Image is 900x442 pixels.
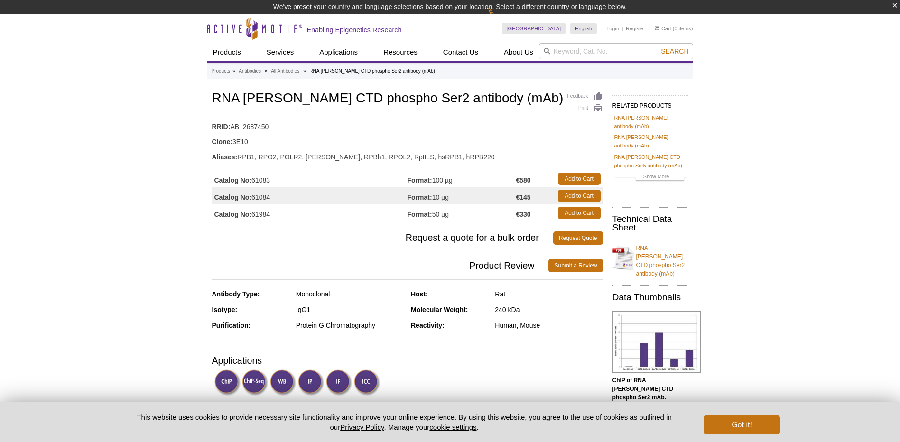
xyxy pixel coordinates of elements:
[265,68,268,74] li: »
[655,26,659,30] img: Your Cart
[212,204,408,221] td: 61984
[567,104,603,114] a: Print
[612,215,688,232] h2: Technical Data Sheet
[214,369,241,396] img: ChIP Validated
[570,23,597,34] a: English
[704,415,779,434] button: Got it!
[121,412,688,432] p: This website uses cookies to provide necessary site functionality and improve your online experie...
[261,43,300,61] a: Services
[340,423,384,431] a: Privacy Policy
[212,353,603,368] h3: Applications
[212,122,231,131] strong: RRID:
[553,231,603,245] a: Request Quote
[495,305,603,314] div: 240 kDa
[378,43,423,61] a: Resources
[242,369,268,396] img: ChIP-Seq Validated
[212,231,553,245] span: Request a quote for a bulk order
[614,133,687,150] a: RNA [PERSON_NAME] antibody (mAb)
[303,68,306,74] li: »
[614,153,687,170] a: RNA [PERSON_NAME] CTD phospho Ser5 antibody (mAb)
[354,369,380,396] img: Immunocytochemistry Validated
[658,47,691,55] button: Search
[212,290,260,298] strong: Antibody Type:
[298,369,324,396] img: Immunoprecipitation Validated
[212,187,408,204] td: 61084
[655,25,671,32] a: Cart
[558,173,601,185] a: Add to Cart
[326,369,352,396] img: Immunofluorescence Validated
[214,176,252,184] strong: Catalog No:
[270,369,296,396] img: Western Blot Validated
[212,306,238,313] strong: Isotype:
[408,204,516,221] td: 50 µg
[408,170,516,187] td: 100 µg
[548,259,603,272] a: Submit a Review
[408,210,432,219] strong: Format:
[516,193,530,202] strong: €145
[558,190,601,202] a: Add to Cart
[207,43,247,61] a: Products
[516,176,530,184] strong: €580
[271,67,299,75] a: All Antibodies
[606,25,619,32] a: Login
[626,25,645,32] a: Register
[408,187,516,204] td: 10 µg
[411,290,428,298] strong: Host:
[516,210,530,219] strong: €330
[411,306,468,313] strong: Molecular Weight:
[239,67,261,75] a: Antibodies
[612,311,701,373] img: RNA pol II CTD phospho Ser2 antibody (mAb) tested by ChIP.
[232,68,235,74] li: »
[212,153,238,161] strong: Aliases:
[495,290,603,298] div: Rat
[212,322,251,329] strong: Purification:
[212,138,233,146] strong: Clone:
[612,293,688,302] h2: Data Thumbnails
[429,423,476,431] button: cookie settings
[498,43,539,61] a: About Us
[488,7,513,29] img: Change Here
[614,113,687,130] a: RNA [PERSON_NAME] antibody (mAb)
[212,117,603,132] td: AB_2687450
[296,290,404,298] div: Monoclonal
[558,207,601,219] a: Add to Cart
[437,43,484,61] a: Contact Us
[408,193,432,202] strong: Format:
[314,43,363,61] a: Applications
[214,210,252,219] strong: Catalog No:
[539,43,693,59] input: Keyword, Cat. No.
[212,170,408,187] td: 61083
[622,23,623,34] li: |
[411,322,445,329] strong: Reactivity:
[309,68,435,74] li: RNA [PERSON_NAME] CTD phospho Ser2 antibody (mAb)
[212,259,549,272] span: Product Review
[408,176,432,184] strong: Format:
[612,95,688,112] h2: RELATED PRODUCTS
[612,377,674,401] b: ChIP of RNA [PERSON_NAME] CTD phospho Ser2 mAb.
[495,321,603,330] div: Human, Mouse
[612,238,688,278] a: RNA [PERSON_NAME] CTD phospho Ser2 antibody (mAb)
[212,147,603,162] td: RPB1, RPO2, POLR2, [PERSON_NAME], RPBh1, RPOL2, RpIILS, hsRPB1, hRPB220
[502,23,566,34] a: [GEOGRAPHIC_DATA]
[296,321,404,330] div: Protein G Chromatography
[212,132,603,147] td: 3E10
[614,172,687,183] a: Show More
[567,91,603,101] a: Feedback
[214,193,252,202] strong: Catalog No:
[612,376,688,419] p: (Click image to enlarge and see details.)
[212,91,603,107] h1: RNA [PERSON_NAME] CTD phospho Ser2 antibody (mAb)
[655,23,693,34] li: (0 items)
[212,67,230,75] a: Products
[661,47,688,55] span: Search
[307,26,402,34] h2: Enabling Epigenetics Research
[296,305,404,314] div: IgG1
